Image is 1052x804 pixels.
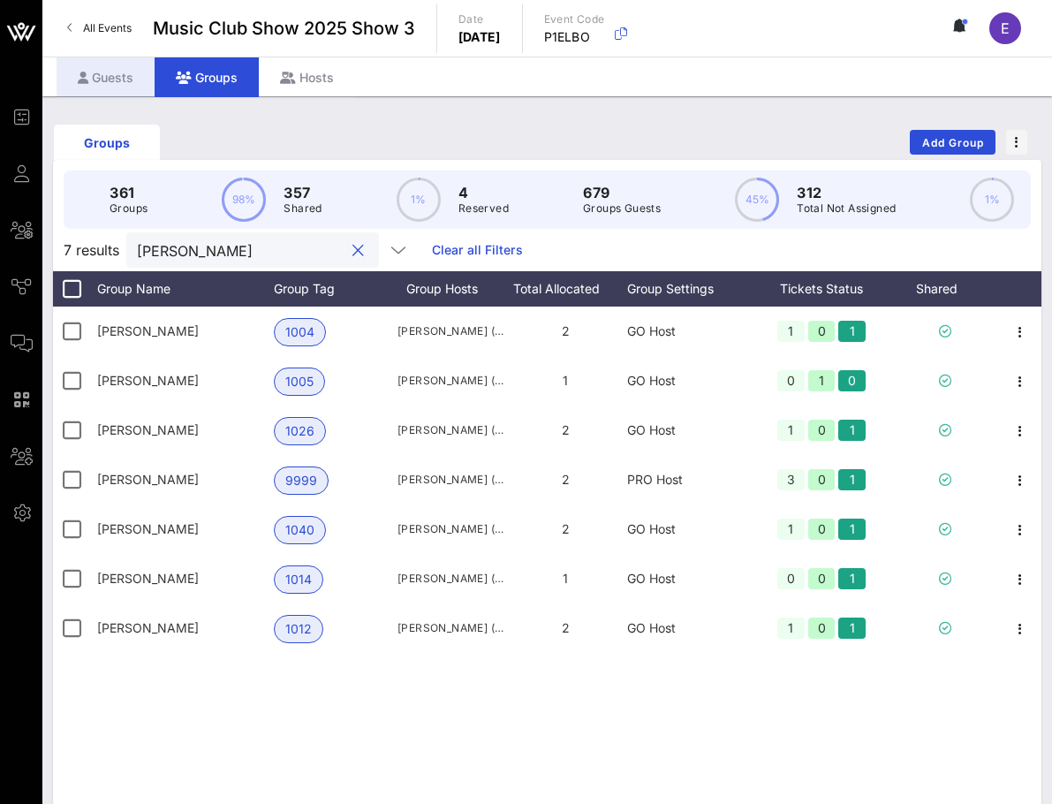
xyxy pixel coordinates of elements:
div: GO Host [627,603,751,653]
button: clear icon [352,242,364,260]
span: [PERSON_NAME] ([PERSON_NAME][EMAIL_ADDRESS][DOMAIN_NAME]) [397,619,503,637]
div: Shared [892,271,998,307]
span: Will Dolan [97,422,199,437]
span: Will Cuthbertson [97,373,199,388]
div: 1 [838,568,866,589]
div: 0 [808,618,836,639]
div: 1 [777,321,805,342]
div: 1 [838,469,866,490]
span: 1040 [285,517,314,543]
div: Hosts [259,57,355,97]
span: 1012 [285,616,312,642]
span: 1026 [285,418,314,444]
div: Group Hosts [397,271,503,307]
div: 0 [777,568,805,589]
button: Add Group [910,130,995,155]
div: 0 [777,370,805,391]
span: E [1001,19,1010,37]
span: Music Club Show 2025 Show 3 [153,15,415,42]
div: Total Allocated [503,271,627,307]
p: Total Not Assigned [797,200,896,217]
div: GO Host [627,307,751,356]
div: 0 [808,420,836,441]
span: 7 results [64,239,119,261]
span: 9999 [285,467,317,494]
p: 361 [110,182,148,203]
span: 2 [562,422,570,437]
div: Group Name [97,271,274,307]
span: 2 [562,620,570,635]
div: 1 [777,618,805,639]
div: 0 [808,469,836,490]
div: PRO Host [627,455,751,504]
p: 679 [583,182,661,203]
div: 0 [838,370,866,391]
div: 1 [838,420,866,441]
span: [PERSON_NAME] ([EMAIL_ADDRESS][DOMAIN_NAME]) [397,421,503,439]
span: [PERSON_NAME] ([PERSON_NAME][EMAIL_ADDRESS][PERSON_NAME][DOMAIN_NAME]) [397,520,503,538]
a: Clear all Filters [432,240,523,260]
span: [PERSON_NAME] ([EMAIL_ADDRESS][DOMAIN_NAME]) [397,471,503,489]
p: 357 [284,182,322,203]
p: 312 [797,182,896,203]
div: 1 [838,519,866,540]
p: Reserved [458,200,509,217]
span: [PERSON_NAME] ([EMAIL_ADDRESS][DOMAIN_NAME]) [397,322,503,340]
p: [DATE] [458,28,501,46]
p: Groups [110,200,148,217]
div: Groups [155,57,259,97]
div: 0 [808,321,836,342]
div: Group Tag [274,271,397,307]
span: 1 [563,373,568,388]
p: P1ELBO [544,28,605,46]
div: GO Host [627,554,751,603]
div: 1 [777,519,805,540]
span: Bill Thompson [97,323,199,338]
span: 1005 [285,368,314,395]
p: Event Code [544,11,605,28]
span: All Events [83,21,132,34]
p: Date [458,11,501,28]
a: All Events [57,14,142,42]
p: Shared [284,200,322,217]
span: 1004 [285,319,314,345]
span: William Mills [97,620,199,635]
div: 1 [838,321,866,342]
div: GO Host [627,406,751,455]
div: Group Settings [627,271,751,307]
span: William Grasty [97,571,199,586]
div: 1 [777,420,805,441]
div: GO Host [627,356,751,406]
span: 1014 [285,566,312,593]
div: Groups [54,133,160,152]
span: William Egge [97,521,199,536]
div: 1 [808,370,836,391]
div: Tickets Status [751,271,892,307]
span: Add Group [921,136,985,149]
span: 2 [562,521,570,536]
div: Guests [57,57,155,97]
div: 1 [838,618,866,639]
span: [PERSON_NAME] ([EMAIL_ADDRESS][DOMAIN_NAME]) [397,570,503,588]
div: GO Host [627,504,751,554]
span: 2 [562,472,570,487]
div: E [989,12,1021,44]
span: 2 [562,323,570,338]
div: 0 [808,519,836,540]
p: 4 [458,182,509,203]
span: 1 [563,571,568,586]
span: [PERSON_NAME] ([EMAIL_ADDRESS][DOMAIN_NAME]) [397,372,503,390]
span: Will Mitchell [97,472,199,487]
div: 0 [808,568,836,589]
div: 3 [777,469,805,490]
p: Groups Guests [583,200,661,217]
